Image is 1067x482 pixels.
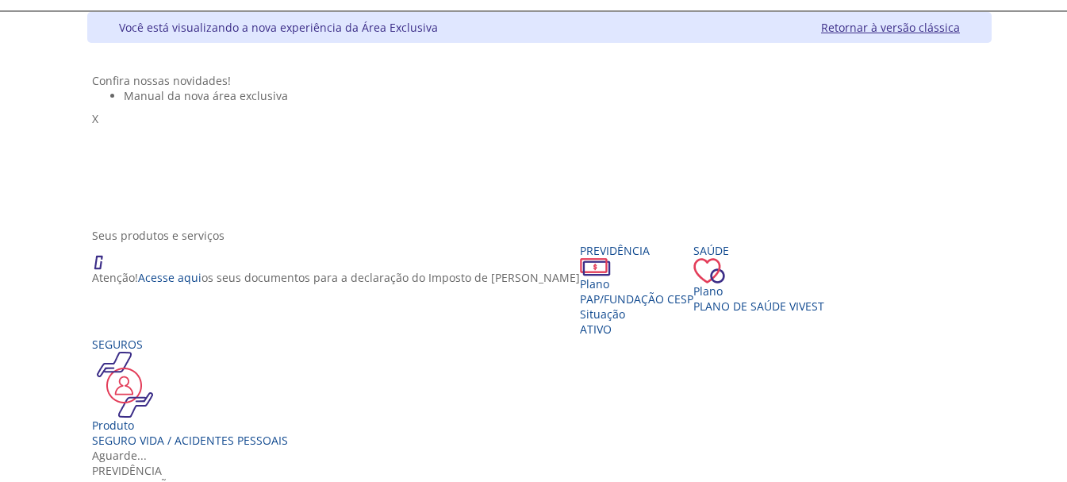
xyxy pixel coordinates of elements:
[693,243,824,258] div: Saúde
[92,463,987,478] div: Previdência
[580,291,693,307] span: PAP/Fundação CESP
[92,111,98,126] span: X
[92,73,987,212] section: <span lang="pt-BR" dir="ltr">Visualizador do Conteúdo da Web</span> 1
[693,258,725,283] img: ico_coracao.png
[119,20,438,35] div: Você está visualizando a nova experiência da Área Exclusiva
[92,243,119,270] img: ico_atencao.png
[693,243,824,314] a: Saúde PlanoPlano de Saúde VIVEST
[92,418,288,433] div: Produto
[580,243,693,258] div: Previdência
[92,337,288,352] div: Seguros
[124,88,288,103] span: Manual da nova área exclusiva
[580,258,611,276] img: ico_dinheiro.png
[580,322,612,337] span: Ativo
[580,243,693,337] a: Previdência PlanoPAP/Fundação CESP SituaçãoAtivo
[693,299,824,314] span: Plano de Saúde VIVEST
[580,276,693,291] div: Plano
[693,283,824,299] div: Plano
[821,20,960,35] a: Retornar à versão clássica
[92,448,987,463] div: Aguarde...
[92,270,580,285] p: Atenção! os seus documentos para a declaração do Imposto de [PERSON_NAME]
[580,307,693,322] div: Situação
[92,433,288,448] div: Seguro Vida / Acidentes Pessoais
[92,73,987,88] div: Confira nossas novidades!
[92,352,158,418] img: ico_seguros.png
[138,270,202,285] a: Acesse aqui
[92,337,288,448] a: Seguros Produto Seguro Vida / Acidentes Pessoais
[92,228,987,243] div: Seus produtos e serviços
